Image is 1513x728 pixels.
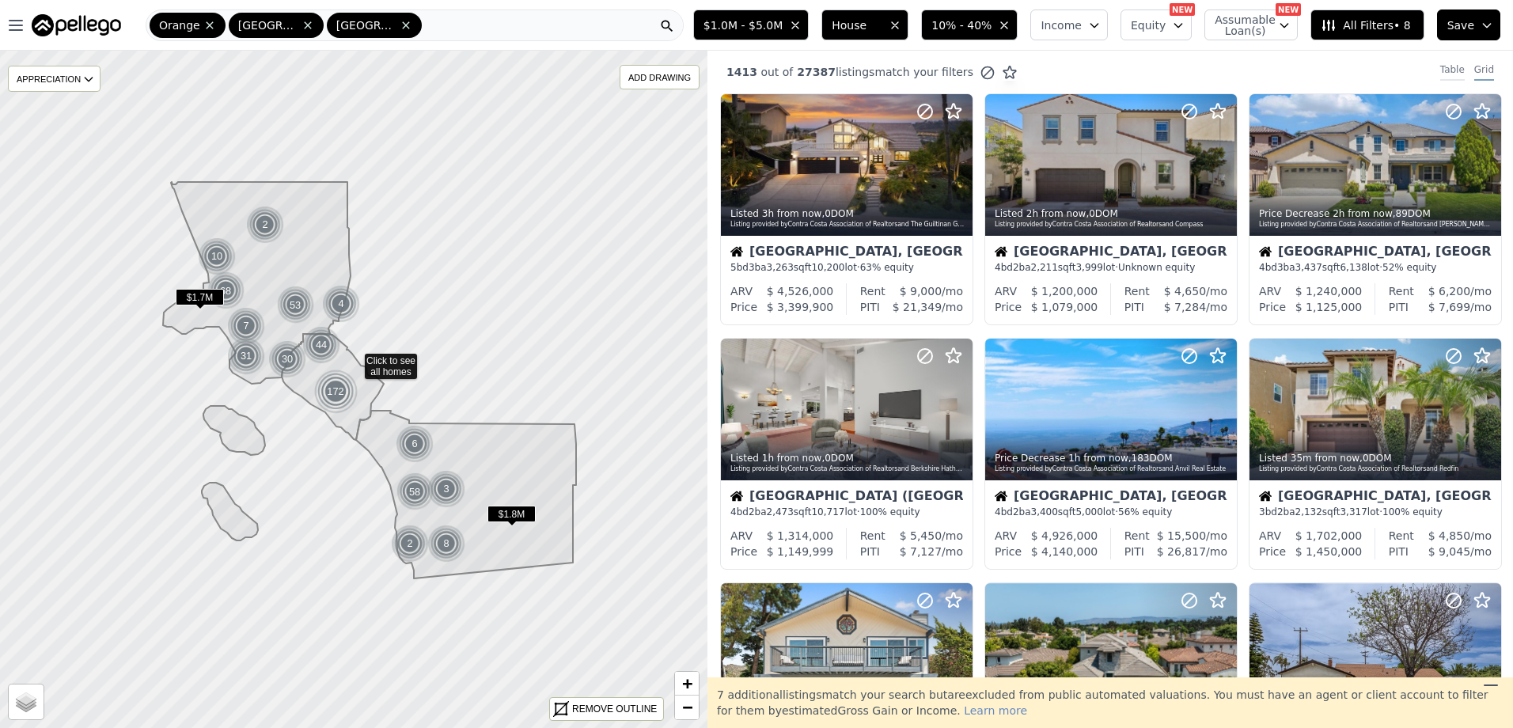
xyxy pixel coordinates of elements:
[275,285,316,325] div: 53
[1295,529,1363,542] span: $ 1,702,000
[693,9,809,40] button: $1.0M - $5.0M
[1447,17,1474,33] span: Save
[198,237,236,275] div: 10
[268,340,307,378] img: g1.png
[811,262,844,273] span: 10,200
[1121,9,1192,40] button: Equity
[275,285,317,325] img: g2.png
[1310,9,1424,40] button: All Filters• 8
[900,529,942,542] span: $ 5,450
[1150,283,1227,299] div: /mo
[964,704,1027,717] span: Learn more
[821,9,908,40] button: House
[767,529,834,542] span: $ 1,314,000
[1333,208,1393,219] time: 2025-08-15 00:00
[726,66,757,78] span: 1413
[1389,528,1414,544] div: Rent
[1259,452,1493,464] div: Listed , 0 DOM
[1389,544,1409,559] div: PITI
[1437,9,1500,40] button: Save
[1259,544,1286,559] div: Price
[720,93,972,325] a: Listed 3h from now,0DOMListing provided byContra Costa Association of Realtorsand The Guiltinan G...
[1124,528,1150,544] div: Rent
[762,208,822,219] time: 2025-08-15 00:55
[811,506,844,518] span: 10,717
[1259,490,1272,502] img: House
[1150,528,1227,544] div: /mo
[1440,63,1465,81] div: Table
[995,490,1227,506] div: [GEOGRAPHIC_DATA], [GEOGRAPHIC_DATA]
[730,207,965,220] div: Listed , 0 DOM
[1259,261,1492,274] div: 4 bd 3 ba sqft lot · 52% equity
[1030,9,1108,40] button: Income
[1124,299,1144,315] div: PITI
[1428,301,1470,313] span: $ 7,699
[1026,208,1086,219] time: 2025-08-15 00:01
[1428,545,1470,558] span: $ 9,045
[1068,453,1128,464] time: 2025-08-14 22:47
[675,672,699,696] a: Zoom in
[206,271,247,311] img: g2.png
[1215,14,1265,36] span: Assumable Loan(s)
[767,301,834,313] span: $ 3,399,900
[832,17,882,33] span: House
[1259,506,1492,518] div: 3 bd 2 ba sqft lot · 100% equity
[1340,506,1367,518] span: 3,317
[900,285,942,298] span: $ 9,000
[1259,464,1493,474] div: Listing provided by Contra Costa Association of Realtors and Redfin
[427,470,465,508] div: 3
[793,66,836,78] span: 27387
[396,425,434,463] div: 6
[730,261,963,274] div: 5 bd 3 ba sqft lot · 63% equity
[246,206,285,244] img: g1.png
[1075,506,1102,518] span: 5,000
[730,544,757,559] div: Price
[1409,299,1492,315] div: /mo
[1340,262,1367,273] span: 6,138
[1295,301,1363,313] span: $ 1,125,000
[1295,545,1363,558] span: $ 1,450,000
[1276,3,1301,16] div: NEW
[1259,245,1492,261] div: [GEOGRAPHIC_DATA], [GEOGRAPHIC_DATA]
[874,64,973,80] span: match your filters
[1259,220,1493,229] div: Listing provided by Contra Costa Association of Realtors and [PERSON_NAME], Broker
[238,17,298,33] span: [GEOGRAPHIC_DATA]
[703,17,783,33] span: $1.0M - $5.0M
[931,17,992,33] span: 10% - 40%
[730,245,743,258] img: House
[206,271,246,311] div: 68
[9,684,44,719] a: Layers
[1144,299,1227,315] div: /mo
[395,472,436,512] img: g2.png
[995,207,1229,220] div: Listed , 0 DOM
[1414,528,1492,544] div: /mo
[268,340,306,378] div: 30
[984,93,1236,325] a: Listed 2h from now,0DOMListing provided byContra Costa Association of Realtorsand CompassHouse[GE...
[159,17,200,33] span: Orange
[396,425,434,463] img: g1.png
[707,64,1018,81] div: out of listings
[620,66,699,89] div: ADD DRAWING
[730,506,963,518] div: 4 bd 2 ba sqft lot · 100% equity
[995,452,1229,464] div: Price Decrease , 183 DOM
[1259,245,1272,258] img: House
[32,14,121,36] img: Pellego
[227,307,265,345] div: 7
[1428,529,1470,542] span: $ 4,850
[860,283,885,299] div: Rent
[995,464,1229,474] div: Listing provided by Contra Costa Association of Realtors and Anvil Real Estate
[762,453,822,464] time: 2025-08-14 22:48
[1031,285,1098,298] span: $ 1,200,000
[176,289,224,305] span: $1.7M
[1124,283,1150,299] div: Rent
[921,9,1018,40] button: 10% - 40%
[1164,301,1206,313] span: $ 7,284
[1075,262,1102,273] span: 3,999
[730,464,965,474] div: Listing provided by Contra Costa Association of Realtors and Berkshire Hathaway HomeServices [US_...
[885,283,963,299] div: /mo
[198,237,237,275] img: g1.png
[391,525,429,563] div: 2
[707,677,1513,728] div: 7 additional listing s match your search but are excluded from public automated valuations. You m...
[487,506,536,522] span: $1.8M
[1409,544,1492,559] div: /mo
